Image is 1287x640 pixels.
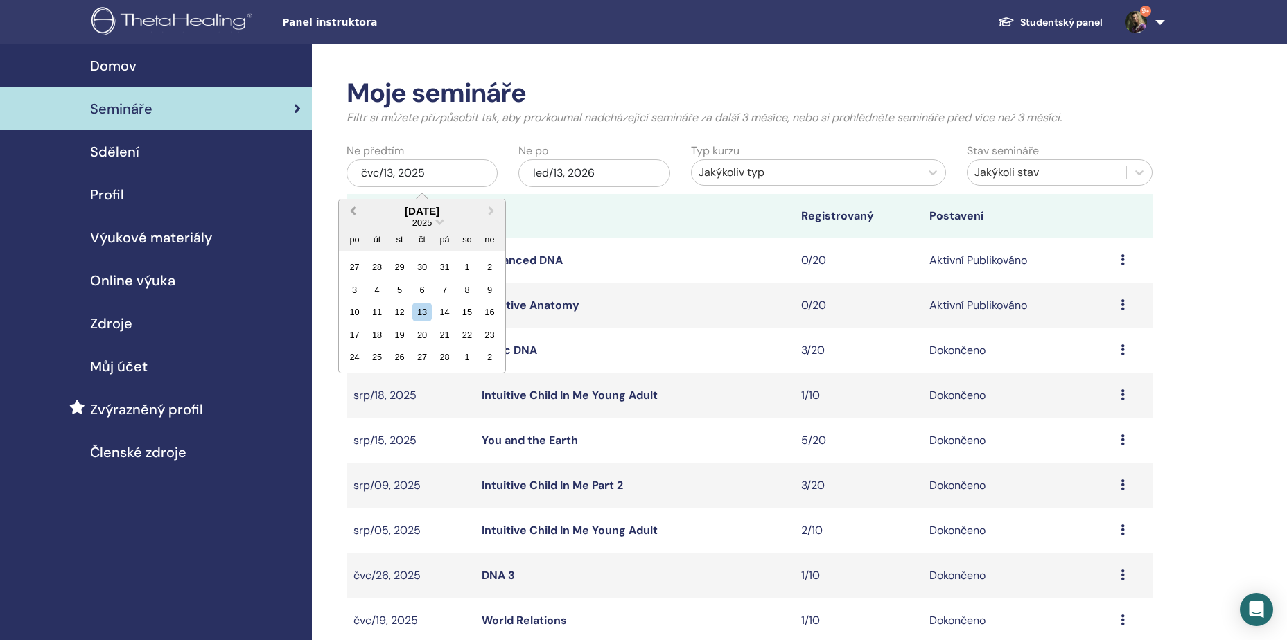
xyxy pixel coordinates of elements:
[339,205,505,217] div: [DATE]
[435,326,454,344] div: Choose pátek, 21. února 2025
[482,253,563,267] a: Advanced DNA
[412,281,431,299] div: Choose čtvrtek, 6. února 2025
[368,281,387,299] div: Choose úterý, 4. února 2025
[347,553,475,598] td: čvc/26, 2025
[347,143,404,159] label: Ne předtím
[347,159,498,187] div: čvc/13, 2025
[967,143,1039,159] label: Stav semináře
[794,238,922,283] td: 0/20
[347,109,1153,126] p: Filtr si můžete přizpůsobit tak, aby prozkoumal nadcházející semináře za další 3 měsíce, nebo si ...
[412,326,431,344] div: Choose čtvrtek, 20. února 2025
[518,159,669,187] div: led/13, 2026
[457,303,476,321] div: Choose sobota, 15. února 2025
[90,55,137,76] span: Domov
[482,523,658,537] a: Intuitive Child In Me Young Adult
[1240,593,1273,626] div: Open Intercom Messenger
[91,7,257,38] img: logo.png
[90,227,212,248] span: Výukové materiály
[794,283,922,328] td: 0/20
[368,348,387,366] div: Choose úterý, 25. února 2025
[435,258,454,276] div: Choose pátek, 31. ledna 2025
[368,230,387,249] div: út
[90,442,186,463] span: Členské zdroje
[482,343,537,357] a: Basic DNA
[390,326,409,344] div: Choose středa, 19. února 2025
[457,258,476,276] div: Choose sobota, 1. února 2025
[345,258,364,276] div: Choose pondělí, 27. ledna 2025
[794,328,922,373] td: 3/20
[457,348,476,366] div: Choose sobota, 1. března 2025
[347,418,475,463] td: srp/15, 2025
[435,303,454,321] div: Choose pátek, 14. února 2025
[412,230,431,249] div: čt
[480,326,499,344] div: Choose neděle, 23. února 2025
[482,433,578,447] a: You and the Earth
[345,230,364,249] div: po
[922,418,1114,463] td: Dokončeno
[922,194,1114,238] th: Postavení
[482,201,504,223] button: Next Month
[482,298,579,312] a: Intuitive Anatomy
[922,463,1114,508] td: Dokončeno
[435,230,454,249] div: pá
[482,388,658,402] a: Intuitive Child In Me Young Adult
[457,326,476,344] div: Choose sobota, 22. února 2025
[480,281,499,299] div: Choose neděle, 9. února 2025
[794,373,922,418] td: 1/10
[480,230,499,249] div: ne
[345,348,364,366] div: Choose pondělí, 24. února 2025
[390,281,409,299] div: Choose středa, 5. února 2025
[390,303,409,321] div: Choose středa, 12. února 2025
[482,613,567,628] a: World Relations
[518,143,548,159] label: Ne po
[794,463,922,508] td: 3/20
[457,281,476,299] div: Choose sobota, 8. února 2025
[974,164,1119,181] div: Jakýkoli stav
[412,217,432,228] span: 2025
[480,258,499,276] div: Choose neděle, 2. února 2025
[90,98,152,119] span: Semináře
[1125,11,1147,33] img: default.jpg
[922,328,1114,373] td: Dokončeno
[922,508,1114,553] td: Dokončeno
[482,478,623,492] a: Intuitive Child In Me Part 2
[368,258,387,276] div: Choose úterý, 28. ledna 2025
[90,184,124,205] span: Profil
[338,199,506,374] div: Choose Date
[347,78,1153,109] h2: Moje semináře
[922,283,1114,328] td: Aktivní Publikováno
[794,508,922,553] td: 2/10
[343,256,500,368] div: Month February, 2025
[922,373,1114,418] td: Dokončeno
[794,194,922,238] th: Registrovaný
[345,326,364,344] div: Choose pondělí, 17. února 2025
[922,553,1114,598] td: Dokončeno
[412,348,431,366] div: Choose čtvrtek, 27. února 2025
[347,508,475,553] td: srp/05, 2025
[412,303,431,321] div: Choose čtvrtek, 13. února 2025
[390,348,409,366] div: Choose středa, 26. února 2025
[90,270,175,291] span: Online výuka
[480,303,499,321] div: Choose neděle, 16. února 2025
[435,348,454,366] div: Choose pátek, 28. února 2025
[282,15,490,30] span: Panel instruktora
[435,281,454,299] div: Choose pátek, 7. února 2025
[390,258,409,276] div: Choose středa, 29. ledna 2025
[340,201,362,223] button: Previous Month
[482,568,515,583] a: DNA 3
[90,313,132,334] span: Zdroje
[347,194,475,238] th: Seminář
[90,356,148,377] span: Můj účet
[987,10,1114,35] a: Studentský panel
[345,281,364,299] div: Choose pondělí, 3. února 2025
[699,164,913,181] div: Jakýkoliv typ
[794,418,922,463] td: 5/20
[368,326,387,344] div: Choose úterý, 18. února 2025
[480,348,499,366] div: Choose neděle, 2. března 2025
[998,16,1015,28] img: graduation-cap-white.svg
[368,303,387,321] div: Choose úterý, 11. února 2025
[90,141,139,162] span: Sdělení
[347,463,475,508] td: srp/09, 2025
[390,230,409,249] div: st
[345,303,364,321] div: Choose pondělí, 10. února 2025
